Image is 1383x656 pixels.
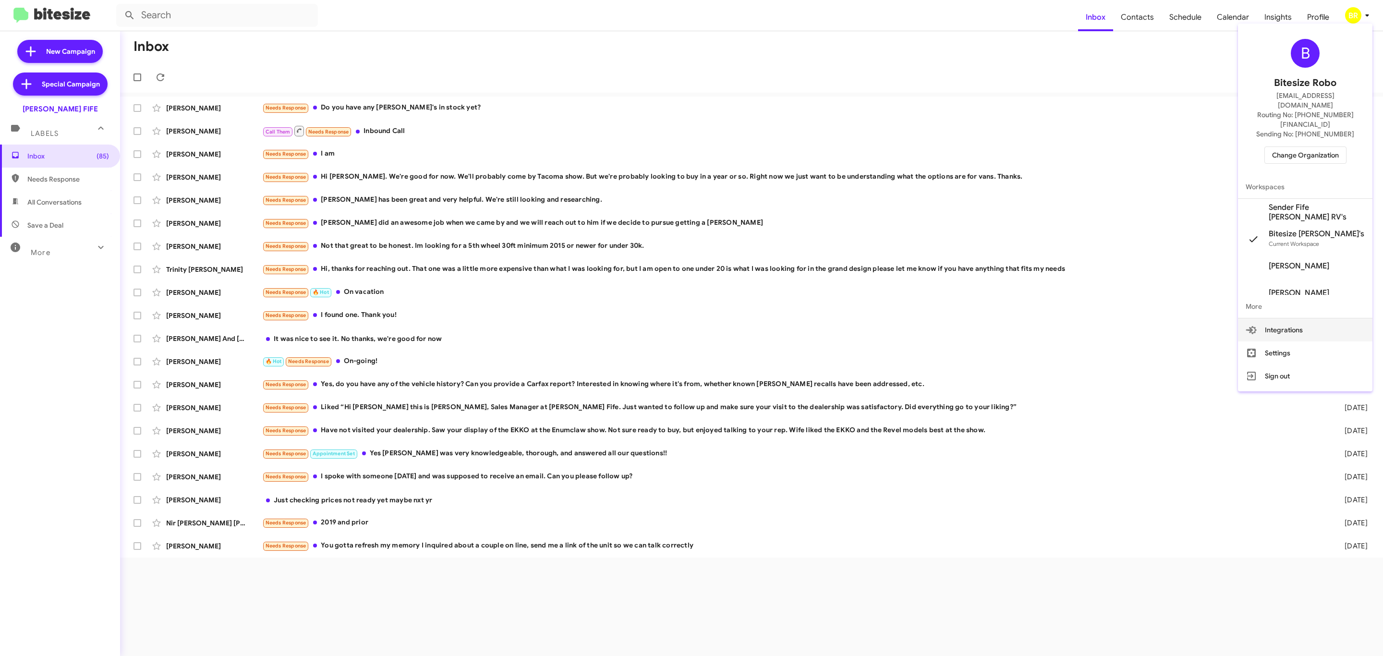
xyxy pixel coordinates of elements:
span: Sending No: [PHONE_NUMBER] [1256,129,1354,139]
span: Bitesize Robo [1274,75,1336,91]
span: More [1238,295,1372,318]
button: Settings [1238,341,1372,364]
span: [PERSON_NAME] [1269,261,1329,271]
span: Bitesize [PERSON_NAME]'s [1269,229,1364,239]
span: Change Organization [1272,147,1339,163]
span: Sender Fife [PERSON_NAME] RV's [1269,203,1365,222]
span: [EMAIL_ADDRESS][DOMAIN_NAME] [1250,91,1361,110]
span: Workspaces [1238,175,1372,198]
button: Integrations [1238,318,1372,341]
span: Routing No: [PHONE_NUMBER][FINANCIAL_ID] [1250,110,1361,129]
button: Sign out [1238,364,1372,388]
span: Current Workspace [1269,240,1319,247]
button: Change Organization [1264,146,1347,164]
div: B [1291,39,1320,68]
span: [PERSON_NAME] [1269,288,1329,298]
